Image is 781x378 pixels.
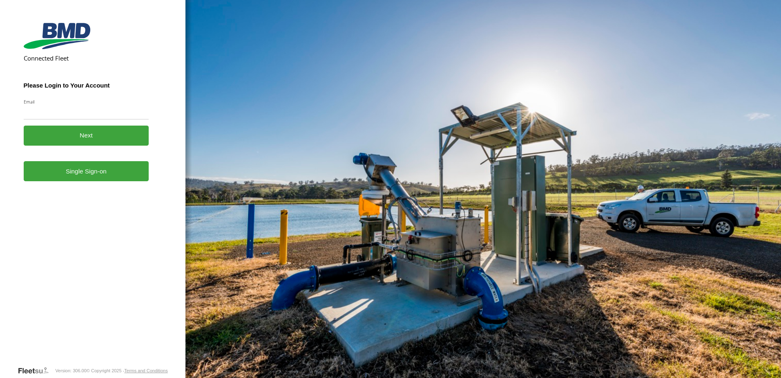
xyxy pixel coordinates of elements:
a: Single Sign-on [24,161,149,181]
h3: Please Login to Your Account [24,82,149,89]
div: © Copyright 2025 - [87,368,168,373]
div: Version: 306.00 [55,368,86,373]
a: Terms and Conditions [124,368,167,373]
a: Visit our Website [18,367,55,375]
h2: Connected Fleet [24,54,149,62]
label: Email [24,99,149,105]
button: Next [24,126,149,146]
img: BMD [24,23,90,49]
